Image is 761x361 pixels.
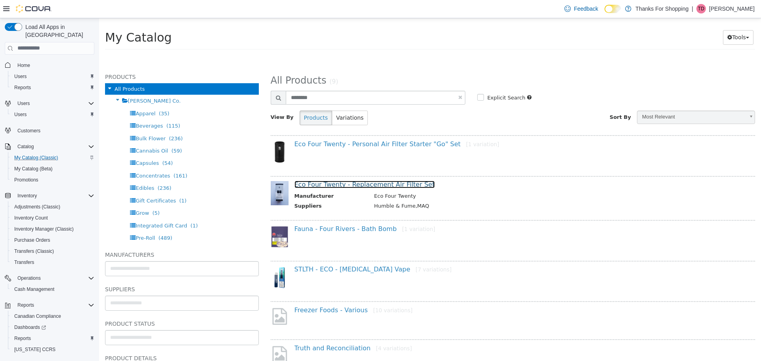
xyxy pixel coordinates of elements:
a: STLTH - ECO - [MEDICAL_DATA] Vape[7 variations] [195,247,353,255]
a: Customers [14,126,44,136]
span: Reports [14,300,94,310]
span: Home [14,60,94,70]
span: (5) [53,192,60,198]
a: Reports [11,83,34,92]
button: Variations [233,92,269,107]
a: My Catalog (Beta) [11,164,56,174]
span: Integrated Gift Card [36,204,88,210]
span: Inventory Manager (Classic) [14,226,74,232]
label: Explicit Search [386,76,426,84]
span: (115) [67,105,81,111]
span: Transfers [11,258,94,267]
button: Catalog [2,141,98,152]
span: (1) [92,204,99,210]
small: [1 variation] [303,208,336,214]
span: My Catalog (Beta) [14,166,53,172]
span: (161) [75,155,88,160]
button: Users [8,109,98,120]
span: Dashboards [14,324,46,330]
span: Transfers (Classic) [14,248,54,254]
a: Feedback [561,1,601,17]
button: Promotions [8,174,98,185]
span: Inventory Count [14,215,48,221]
span: Bulk Flower [36,117,66,123]
span: (236) [58,167,72,173]
small: [1 variation] [367,123,400,129]
button: Customers [2,125,98,136]
span: Reports [14,335,31,342]
p: Thanks For Shopping [635,4,688,13]
span: Users [17,100,30,107]
a: My Catalog (Classic) [11,153,61,162]
button: Inventory Manager (Classic) [8,223,98,235]
span: Inventory [17,193,37,199]
td: Eco Four Twenty [269,174,639,184]
button: Tools [624,12,654,27]
a: Dashboards [11,323,49,332]
span: Transfers (Classic) [11,246,94,256]
span: Reports [14,84,31,91]
a: Dashboards [8,322,98,333]
button: My Catalog (Beta) [8,163,98,174]
span: All Products [172,57,228,68]
button: Reports [2,300,98,311]
span: Customers [14,126,94,136]
img: Cova [16,5,52,13]
span: My Catalog (Beta) [11,164,94,174]
button: Operations [14,273,44,283]
span: TD [698,4,704,13]
span: Sort By [511,96,532,102]
span: (236) [70,117,84,123]
span: Operations [17,275,41,281]
button: Reports [8,82,98,93]
span: Purchase Orders [11,235,94,245]
small: [10 variations] [274,289,313,295]
a: Fauna - Four Rivers - Bath Bomb[1 variation] [195,207,337,214]
h5: Product Status [6,301,160,310]
button: Canadian Compliance [8,311,98,322]
a: Most Relevant [538,92,656,106]
h5: Product Details [6,335,160,345]
button: Reports [8,333,98,344]
small: [7 variations] [317,248,353,254]
span: (1) [80,180,87,185]
span: My Catalog [6,12,73,26]
button: Home [2,59,98,71]
th: Manufacturer [195,174,269,184]
button: My Catalog (Classic) [8,152,98,163]
a: Users [11,110,30,119]
img: 150 [172,163,189,187]
span: Dashboards [11,323,94,332]
button: Adjustments (Classic) [8,201,98,212]
p: | [692,4,693,13]
span: Users [14,99,94,108]
span: Washington CCRS [11,345,94,354]
a: Home [14,61,33,70]
span: Cash Management [11,285,94,294]
button: Inventory [14,191,40,201]
a: Purchase Orders [11,235,54,245]
span: Catalog [14,142,94,151]
th: Suppliers [195,184,269,194]
span: Inventory Manager (Classic) [11,224,94,234]
a: Transfers (Classic) [11,246,57,256]
a: Canadian Compliance [11,311,64,321]
button: Purchase Orders [8,235,98,246]
a: Promotions [11,175,42,185]
button: Products [201,92,233,107]
span: Reports [11,334,94,343]
span: (59) [72,130,83,136]
h5: Manufacturers [6,232,160,241]
img: missing-image.png [172,327,189,346]
td: Humble & Fume,MAQ [269,184,639,194]
span: Home [17,62,30,69]
button: Users [8,71,98,82]
button: Catalog [14,142,37,151]
a: Cash Management [11,285,57,294]
div: Tyler Dirks [696,4,706,13]
small: (9) [230,60,239,67]
span: Inventory Count [11,213,94,223]
button: Reports [14,300,37,310]
span: Catalog [17,143,34,150]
